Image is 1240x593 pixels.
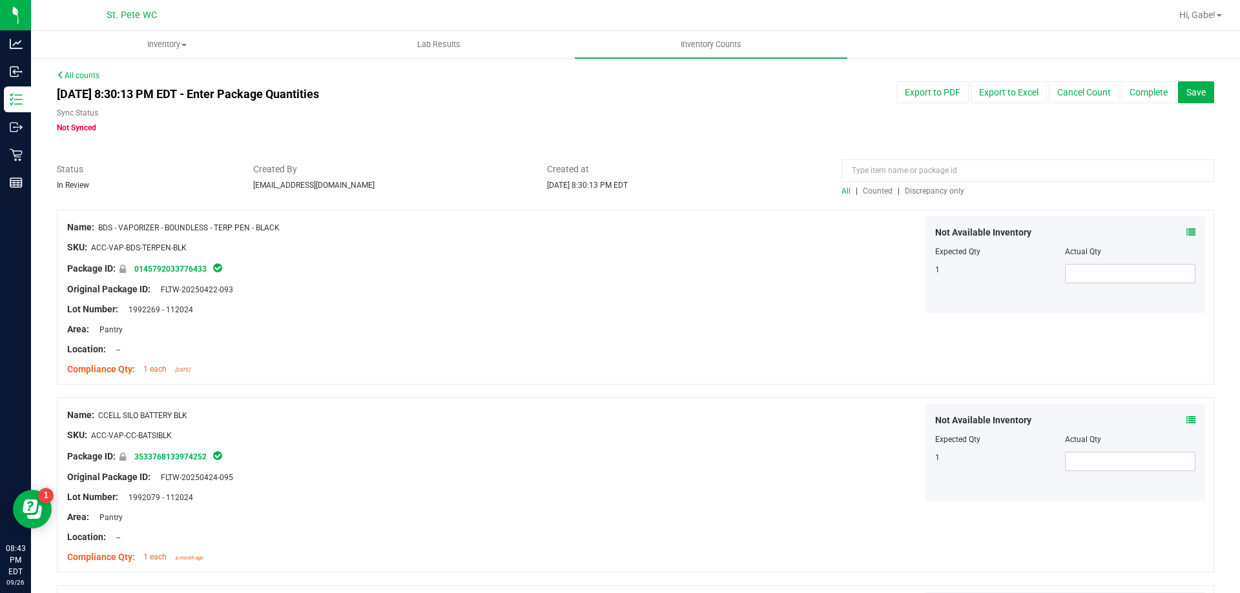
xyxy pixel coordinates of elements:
[67,364,135,374] span: Compliance Qty:
[896,81,969,103] button: Export to PDF
[57,123,96,132] span: Not Synced
[902,186,964,196] a: Discrepancy only
[91,243,187,252] span: ACC-VAP-BDS-TERPEN-BLK
[13,490,52,528] iframe: Resource center
[1186,87,1206,97] span: Save
[10,148,23,161] inline-svg: Retail
[1179,10,1215,20] span: Hi, Gabe!
[57,71,99,80] a: All counts
[143,552,167,561] span: 1 each
[6,578,25,587] p: 09/26
[134,452,207,461] a: 3533768133974252
[842,186,851,196] span: All
[253,163,528,176] span: Created By
[98,223,280,232] span: BDS - VAPORIZER - BOUNDLESS - TERP PEN - BLACK
[898,186,900,196] span: |
[905,186,964,196] span: Discrepancy only
[935,452,1066,463] div: 1
[1049,81,1119,103] button: Cancel Count
[67,242,87,252] span: SKU:
[175,367,190,373] span: [DATE]
[856,186,858,196] span: |
[935,414,1031,427] span: Not Available Inventory
[93,325,123,334] span: Pantry
[98,411,187,420] span: CCELL SILO BATTERY BLK
[842,159,1214,182] input: Type item name or package id
[154,473,233,482] span: FLTW-20250424-095
[10,37,23,50] inline-svg: Analytics
[212,261,223,274] span: In Sync
[67,512,89,522] span: Area:
[1065,434,1195,445] div: Actual Qty
[67,304,118,314] span: Lot Number:
[575,31,847,58] a: Inventory Counts
[91,431,172,440] span: ACC-VAP-CC-BATSIBLK
[212,449,223,462] span: In Sync
[67,284,150,294] span: Original Package ID:
[93,513,123,522] span: Pantry
[143,365,167,374] span: 1 each
[57,163,234,176] span: Status
[67,222,94,232] span: Name:
[935,246,1066,257] div: Expected Qty
[31,31,303,58] a: Inventory
[122,493,193,502] span: 1992079 - 112024
[57,88,724,101] h4: [DATE] 8:30:13 PM EDT - Enter Package Quantities
[67,263,116,274] span: Package ID:
[32,39,302,50] span: Inventory
[67,410,94,420] span: Name:
[935,226,1031,239] span: Not Available Inventory
[863,186,893,196] span: Counted
[67,492,118,502] span: Lot Number:
[303,31,575,58] a: Lab Results
[547,181,628,190] span: [DATE] 8:30:13 PM EDT
[67,472,150,482] span: Original Package ID:
[122,305,193,314] span: 1992269 - 112024
[935,264,1066,276] div: 1
[134,265,207,274] a: 0145792033776433
[842,186,856,196] a: All
[67,532,106,542] span: Location:
[67,451,116,461] span: Package ID:
[253,181,375,190] span: [EMAIL_ADDRESS][DOMAIN_NAME]
[10,176,23,189] inline-svg: Reports
[971,81,1047,103] button: Export to Excel
[67,324,89,334] span: Area:
[67,552,135,562] span: Compliance Qty:
[107,10,157,21] span: St. Pete WC
[1065,246,1195,257] div: Actual Qty
[38,488,54,503] iframe: Resource center unread badge
[57,107,98,119] label: Sync Status
[547,163,822,176] span: Created at
[860,186,898,196] a: Counted
[67,430,87,440] span: SKU:
[1178,81,1214,103] button: Save
[935,434,1066,445] div: Expected Qty
[400,39,478,50] span: Lab Results
[110,345,120,354] span: --
[57,181,89,190] span: In Review
[10,93,23,106] inline-svg: Inventory
[110,533,120,542] span: --
[10,65,23,78] inline-svg: Inbound
[67,344,106,354] span: Location:
[175,555,203,561] span: a month ago
[663,39,759,50] span: Inventory Counts
[1121,81,1176,103] button: Complete
[154,285,233,294] span: FLTW-20250422-093
[6,543,25,578] p: 08:43 PM EDT
[10,121,23,134] inline-svg: Outbound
